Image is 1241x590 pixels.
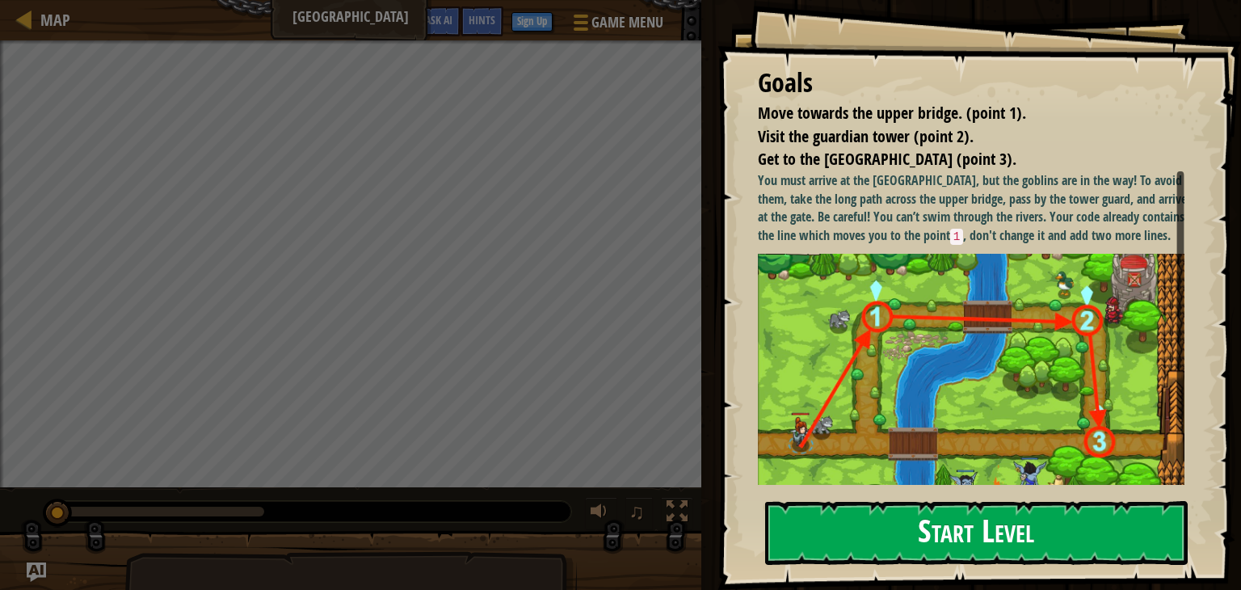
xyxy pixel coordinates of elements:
[561,6,673,44] button: Game Menu
[469,12,495,27] span: Hints
[425,12,452,27] span: Ask AI
[625,497,653,530] button: ♫
[738,125,1180,149] li: Visit the guardian tower (point 2).
[738,102,1180,125] li: Move towards the upper bridge. (point 1).
[585,497,617,530] button: Adjust volume
[758,65,1184,102] div: Goals
[27,563,46,582] button: Ask AI
[758,171,1197,246] p: You must arrive at the [GEOGRAPHIC_DATA], but the goblins are in the way! To avoid them, take the...
[417,6,461,36] button: Ask AI
[950,229,964,245] code: 1
[511,12,553,32] button: Sign Up
[758,254,1197,529] img: Old town road
[758,125,974,147] span: Visit the guardian tower (point 2).
[758,102,1026,124] span: Move towards the upper bridge. (point 1).
[661,497,693,530] button: Toggle fullscreen
[629,499,645,524] span: ♫
[32,9,70,31] a: Map
[758,148,1016,170] span: Get to the [GEOGRAPHIC_DATA] (point 3).
[738,148,1180,171] li: Get to the town gate (point 3).
[591,12,663,33] span: Game Menu
[40,9,70,31] span: Map
[765,501,1188,565] button: Start Level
